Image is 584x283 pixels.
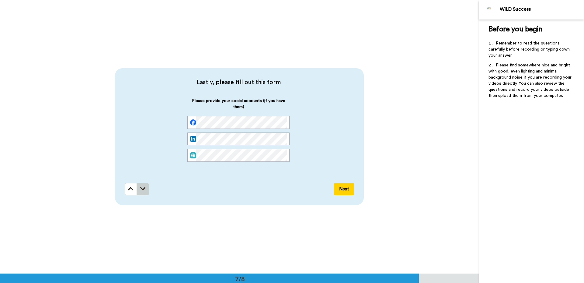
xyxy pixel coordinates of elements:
span: Please provide your social accounts (if you have them) [187,98,290,116]
span: Lastly, please fill out this form [125,78,352,87]
img: web.svg [190,152,196,158]
img: linked-in.png [190,136,196,142]
div: WILD Success [500,6,584,12]
span: Remember to read the questions carefully before recording or typing down your answer. [488,41,571,58]
span: Please find somewhere nice and bright with good, even lighting and minimal background noise if yo... [488,63,573,98]
span: Before you begin [488,26,542,33]
img: Profile Image [482,2,497,17]
div: 7/8 [225,274,255,283]
button: Next [334,183,354,195]
img: facebook.svg [190,119,196,126]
